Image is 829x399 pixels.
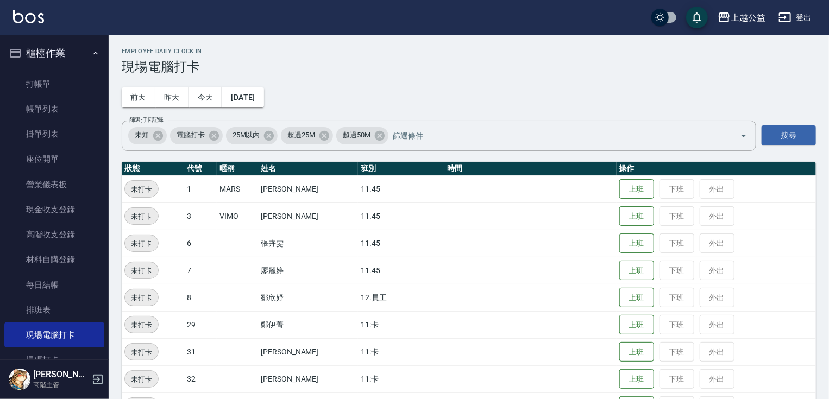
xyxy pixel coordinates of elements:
[336,130,377,141] span: 超過50M
[125,319,158,331] span: 未打卡
[258,175,358,202] td: [PERSON_NAME]
[390,126,721,145] input: 篩選條件
[189,87,223,107] button: 今天
[217,162,258,176] th: 暱稱
[155,87,189,107] button: 昨天
[125,238,158,249] span: 未打卡
[258,230,358,257] td: 張卉雯
[735,127,752,144] button: Open
[125,265,158,276] span: 未打卡
[774,8,816,28] button: 登出
[33,380,89,390] p: 高階主管
[184,284,217,311] td: 8
[619,261,654,281] button: 上班
[686,7,708,28] button: save
[184,230,217,257] td: 6
[184,175,217,202] td: 1
[122,48,816,55] h2: Employee Daily Clock In
[122,162,184,176] th: 狀態
[731,11,765,24] div: 上越公益
[444,162,617,176] th: 時間
[184,365,217,392] td: 32
[184,257,217,284] td: 7
[358,175,444,202] td: 11.45
[4,97,104,122] a: 帳單列表
[258,311,358,338] td: 鄭伊菁
[4,273,104,297] a: 每日結帳
[4,172,104,197] a: 營業儀表板
[170,127,223,144] div: 電腦打卡
[217,202,258,230] td: VIMO
[33,369,89,380] h5: [PERSON_NAME]
[226,130,267,141] span: 25M以內
[217,175,258,202] td: MARS
[358,162,444,176] th: 班別
[281,130,322,141] span: 超過25M
[358,365,444,392] td: 11:卡
[258,365,358,392] td: [PERSON_NAME]
[358,257,444,284] td: 11.45
[4,297,104,322] a: 排班表
[184,162,217,176] th: 代號
[619,179,654,199] button: 上班
[4,39,104,67] button: 櫃檯作業
[128,130,155,141] span: 未知
[4,222,104,247] a: 高階收支登錄
[125,346,158,358] span: 未打卡
[258,338,358,365] td: [PERSON_NAME]
[4,72,104,97] a: 打帳單
[617,162,816,176] th: 操作
[358,284,444,311] td: 12.員工
[9,369,30,390] img: Person
[184,311,217,338] td: 29
[619,369,654,389] button: 上班
[713,7,770,29] button: 上越公益
[129,116,164,124] label: 篩選打卡記錄
[619,342,654,362] button: 上班
[358,202,444,230] td: 11.45
[4,247,104,272] a: 材料自購登錄
[125,211,158,222] span: 未打卡
[358,230,444,257] td: 11.45
[358,311,444,338] td: 11:卡
[4,347,104,372] a: 掃碼打卡
[125,373,158,385] span: 未打卡
[358,338,444,365] td: 11:卡
[258,202,358,230] td: [PERSON_NAME]
[619,315,654,335] button: 上班
[619,233,654,254] button: 上班
[222,87,263,107] button: [DATE]
[619,288,654,308] button: 上班
[762,125,816,145] button: 搜尋
[184,338,217,365] td: 31
[619,206,654,226] button: 上班
[4,197,104,222] a: 現金收支登錄
[128,127,167,144] div: 未知
[125,183,158,195] span: 未打卡
[122,87,155,107] button: 前天
[336,127,388,144] div: 超過50M
[226,127,278,144] div: 25M以內
[258,257,358,284] td: 廖麗婷
[258,284,358,311] td: 鄒欣妤
[258,162,358,176] th: 姓名
[4,122,104,147] a: 掛單列表
[184,202,217,230] td: 3
[122,59,816,74] h3: 現場電腦打卡
[125,292,158,303] span: 未打卡
[170,130,211,141] span: 電腦打卡
[4,147,104,172] a: 座位開單
[4,322,104,347] a: 現場電腦打卡
[13,10,44,23] img: Logo
[281,127,333,144] div: 超過25M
